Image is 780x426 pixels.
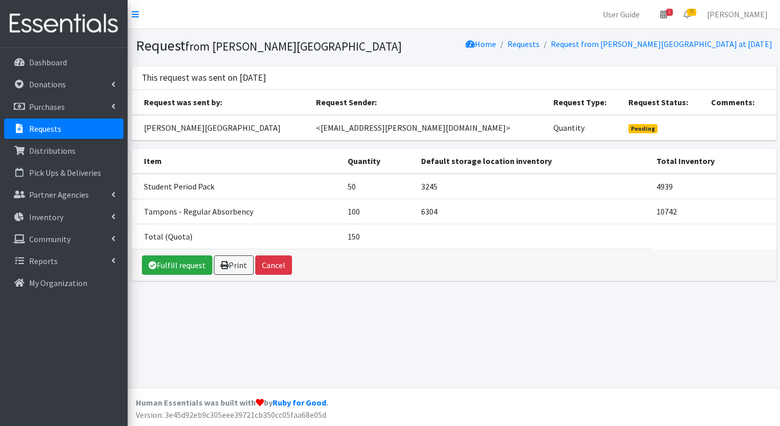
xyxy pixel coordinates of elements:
[466,39,496,49] a: Home
[650,174,776,199] td: 4939
[415,199,650,224] td: 6304
[342,174,416,199] td: 50
[29,168,101,178] p: Pick Ups & Deliveries
[132,149,342,174] th: Item
[4,74,124,94] a: Donations
[132,224,342,249] td: Total (Quota)
[342,224,416,249] td: 150
[136,37,450,55] h1: Request
[4,119,124,139] a: Requests
[342,199,416,224] td: 100
[415,149,650,174] th: Default storage location inventory
[4,207,124,227] a: Inventory
[4,140,124,161] a: Distributions
[273,397,326,408] a: Ruby for Good
[29,190,89,200] p: Partner Agencies
[415,174,650,199] td: 3245
[675,4,699,25] a: 75
[4,52,124,73] a: Dashboard
[551,39,772,49] a: Request from [PERSON_NAME][GEOGRAPHIC_DATA] at [DATE]
[595,4,648,25] a: User Guide
[142,73,266,83] h3: This request was sent on [DATE]
[687,9,696,16] span: 75
[132,199,342,224] td: Tampons - Regular Absorbency
[4,273,124,293] a: My Organization
[29,146,76,156] p: Distributions
[699,4,776,25] a: [PERSON_NAME]
[29,102,65,112] p: Purchases
[136,397,328,408] strong: Human Essentials was built with by .
[310,90,547,115] th: Request Sender:
[547,90,622,115] th: Request Type:
[705,90,776,115] th: Comments:
[650,199,776,224] td: 10742
[255,255,292,275] button: Cancel
[4,162,124,183] a: Pick Ups & Deliveries
[547,115,622,140] td: Quantity
[185,39,402,54] small: from [PERSON_NAME][GEOGRAPHIC_DATA]
[4,97,124,117] a: Purchases
[214,255,254,275] a: Print
[142,255,212,275] a: Fulfill request
[132,174,342,199] td: Student Period Pack
[666,9,673,16] span: 1
[4,7,124,41] img: HumanEssentials
[652,4,675,25] a: 1
[132,90,310,115] th: Request was sent by:
[4,184,124,205] a: Partner Agencies
[4,229,124,249] a: Community
[136,410,326,420] span: Version: 3e45d92eb9c305eee39721cb350cc05faa68e05d
[622,90,705,115] th: Request Status:
[310,115,547,140] td: <[EMAIL_ADDRESS][PERSON_NAME][DOMAIN_NAME]>
[29,212,63,222] p: Inventory
[29,256,58,266] p: Reports
[29,124,61,134] p: Requests
[507,39,540,49] a: Requests
[29,278,87,288] p: My Organization
[29,234,70,244] p: Community
[29,57,67,67] p: Dashboard
[132,115,310,140] td: [PERSON_NAME][GEOGRAPHIC_DATA]
[4,251,124,271] a: Reports
[29,79,66,89] p: Donations
[342,149,416,174] th: Quantity
[650,149,776,174] th: Total Inventory
[628,124,657,133] span: Pending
